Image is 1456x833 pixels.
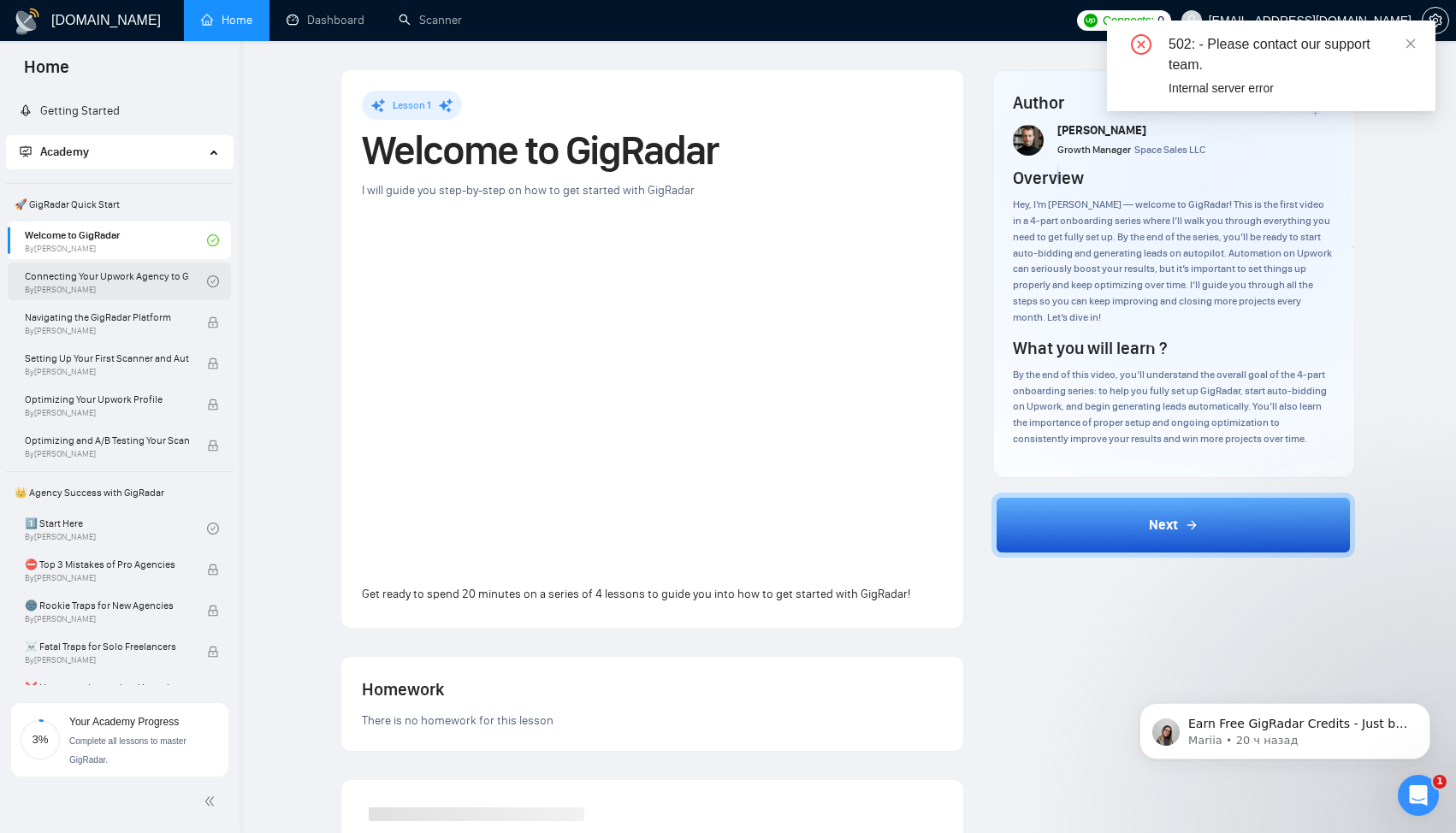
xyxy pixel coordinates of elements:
[207,316,219,328] span: lock
[1114,667,1456,787] iframe: Intercom notifications сообщение
[1013,367,1334,447] div: By the end of this video, you’ll understand the overall goal of the 4-part onboarding series: to ...
[1422,7,1449,34] button: setting
[25,408,189,418] span: By [PERSON_NAME]
[207,234,219,246] span: check-circle
[393,99,431,111] span: Lesson 1
[20,145,32,157] span: fund-projection-screen
[1057,144,1131,156] span: Growth Manager
[14,8,41,35] img: logo
[1169,79,1415,97] div: Internal server error
[25,326,189,336] span: By [PERSON_NAME]
[362,677,943,701] h4: Homework
[991,493,1355,558] button: Next
[362,713,553,728] span: There is no homework for this lesson
[25,638,189,655] span: ☠️ Fatal Traps for Solo Freelancers
[20,145,89,159] span: Academy
[40,145,89,159] span: Academy
[1103,11,1154,30] span: Connects:
[207,399,219,411] span: lock
[6,94,233,128] li: Getting Started
[25,510,207,547] a: 1️⃣ Start HereBy[PERSON_NAME]
[1423,14,1448,27] span: setting
[69,736,186,765] span: Complete all lessons to master GigRadar.
[1422,14,1449,27] a: setting
[25,391,189,408] span: Optimizing Your Upwork Profile
[25,556,189,573] span: ⛔ Top 3 Mistakes of Pro Agencies
[25,350,189,367] span: Setting Up Your First Scanner and Auto-Bidder
[1405,38,1417,50] span: close
[1013,166,1084,190] h4: Overview
[1084,14,1098,27] img: upwork-logo.png
[201,13,252,27] a: homeHome
[25,573,189,583] span: By [PERSON_NAME]
[1186,15,1198,27] span: user
[207,523,219,535] span: check-circle
[207,564,219,576] span: lock
[25,367,189,377] span: By [PERSON_NAME]
[25,263,207,300] a: Connecting Your Upwork Agency to GigRadarBy[PERSON_NAME]
[25,449,189,459] span: By [PERSON_NAME]
[69,716,179,728] span: Your Academy Progress
[362,183,695,198] span: I will guide you step-by-step on how to get started with GigRadar
[25,679,189,696] span: ❌ How to get banned on Upwork
[399,13,462,27] a: searchScanner
[10,55,83,91] span: Home
[362,587,910,601] span: Get ready to spend 20 minutes on a series of 4 lessons to guide you into how to get started with ...
[25,614,189,624] span: By [PERSON_NAME]
[25,222,207,259] a: Welcome to GigRadarBy[PERSON_NAME]
[1433,775,1447,789] span: 1
[207,440,219,452] span: lock
[207,275,219,287] span: check-circle
[1013,125,1044,156] img: vlad-t.jpg
[8,476,231,510] span: 👑 Agency Success with GigRadar
[1013,197,1334,326] div: Hey, I’m [PERSON_NAME] — welcome to GigRadar! This is the first video in a 4-part onboarding seri...
[25,432,189,449] span: Optimizing and A/B Testing Your Scanner for Better Results
[207,605,219,617] span: lock
[25,655,189,665] span: By [PERSON_NAME]
[287,13,364,27] a: dashboardDashboard
[204,793,221,810] span: double-left
[1013,336,1167,360] h4: What you will learn ?
[25,597,189,614] span: 🌚 Rookie Traps for New Agencies
[20,734,61,745] span: 3%
[1057,123,1146,138] span: [PERSON_NAME]
[1398,775,1439,816] iframe: Intercom live chat
[1157,11,1164,30] span: 0
[1134,144,1205,156] span: Space Sales LLC
[8,187,231,222] span: 🚀 GigRadar Quick Start
[1131,34,1151,55] span: close-circle
[362,132,943,169] h1: Welcome to GigRadar
[207,357,219,369] span: lock
[1149,515,1178,535] span: Next
[25,309,189,326] span: Navigating the GigRadar Platform
[1169,34,1415,75] div: 502: - Please contact our support team.
[207,646,219,658] span: lock
[20,103,120,118] a: rocketGetting Started
[1013,91,1334,115] h4: Author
